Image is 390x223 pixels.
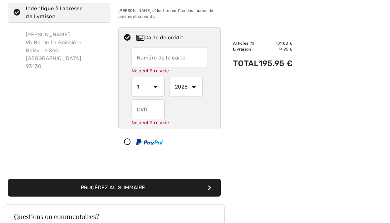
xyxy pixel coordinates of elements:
input: CVD [132,100,165,120]
div: [PERSON_NAME] 95 Bd De La Boissière Noisy Le Sec, [GEOGRAPHIC_DATA] 93130 [20,26,110,76]
td: 195.95 € [259,52,292,75]
input: Numéro de la carte [132,48,208,68]
img: PayPal [136,139,163,146]
img: Carte de crédit [136,35,144,41]
td: Articles ( ) [233,40,259,46]
td: 181.00 € [259,40,292,46]
div: [PERSON_NAME] sélectionner l'un des modes de paiement suivants [118,3,221,25]
button: Procédez au sommaire [8,179,221,197]
div: Ne peut être vide [132,120,208,127]
td: Livraison [233,46,259,52]
div: Ne peut être vide [132,68,208,75]
div: Indentique à l'adresse de livraison [26,5,100,21]
td: 14.95 € [259,46,292,52]
td: Total [233,52,259,75]
span: 1 [251,41,253,46]
h3: Questions ou commentaires? [14,213,215,220]
div: Carte de crédit [136,34,216,42]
